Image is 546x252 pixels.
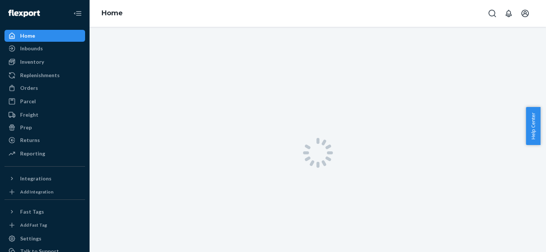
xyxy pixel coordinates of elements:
[70,6,85,21] button: Close Navigation
[20,98,36,105] div: Parcel
[4,148,85,160] a: Reporting
[20,58,44,66] div: Inventory
[20,111,38,119] div: Freight
[4,42,85,54] a: Inbounds
[4,233,85,245] a: Settings
[526,107,540,145] button: Help Center
[20,222,47,228] div: Add Fast Tag
[4,82,85,94] a: Orders
[20,45,43,52] div: Inbounds
[20,175,52,182] div: Integrations
[4,95,85,107] a: Parcel
[485,6,500,21] button: Open Search Box
[4,109,85,121] a: Freight
[20,124,32,131] div: Prep
[501,6,516,21] button: Open notifications
[4,206,85,218] button: Fast Tags
[518,6,533,21] button: Open account menu
[20,136,40,144] div: Returns
[96,3,129,24] ol: breadcrumbs
[20,72,60,79] div: Replenishments
[20,235,41,242] div: Settings
[4,221,85,230] a: Add Fast Tag
[8,10,40,17] img: Flexport logo
[4,173,85,185] button: Integrations
[4,122,85,133] a: Prep
[4,188,85,196] a: Add Integration
[102,9,123,17] a: Home
[20,32,35,40] div: Home
[20,189,53,195] div: Add Integration
[20,150,45,157] div: Reporting
[4,69,85,81] a: Replenishments
[20,84,38,92] div: Orders
[4,30,85,42] a: Home
[20,208,44,215] div: Fast Tags
[4,134,85,146] a: Returns
[4,56,85,68] a: Inventory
